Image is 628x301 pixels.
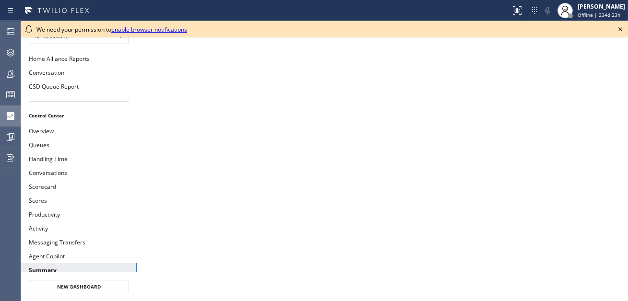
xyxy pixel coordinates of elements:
[21,235,137,249] button: Messaging Transfers
[21,208,137,221] button: Productivity
[21,221,137,235] button: Activity
[21,124,137,138] button: Overview
[111,25,187,34] a: enable browser notifications
[21,109,137,122] li: Control Center
[36,25,187,34] span: We need your permission to
[21,138,137,152] button: Queues
[21,80,137,93] button: CSD Queue Report
[21,194,137,208] button: Scores
[137,21,628,301] iframe: dashboard_9f6bb337dffe
[21,52,137,66] button: Home Alliance Reports
[21,66,137,80] button: Conversation
[578,2,625,11] div: [PERSON_NAME]
[21,180,137,194] button: Scorecard
[541,4,555,17] button: Mute
[21,249,137,263] button: Agent Copilot
[21,166,137,180] button: Conversations
[29,280,129,293] button: New Dashboard
[21,263,137,277] button: Summary
[21,152,137,166] button: Handling Time
[578,12,620,18] span: Offline | 234d 23h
